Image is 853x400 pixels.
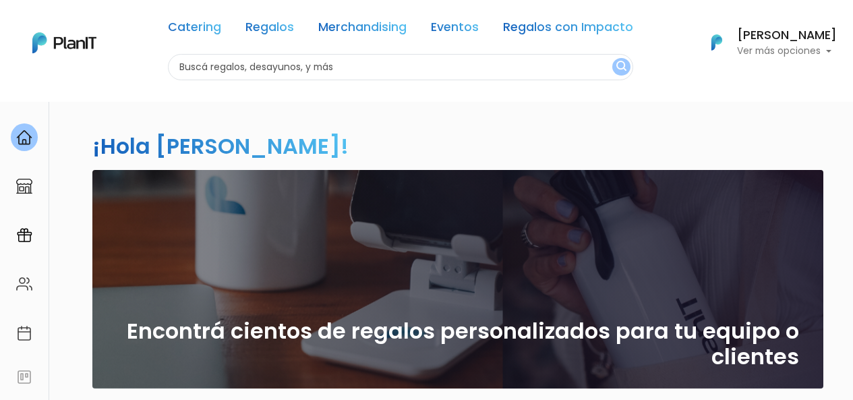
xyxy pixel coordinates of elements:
img: PlanIt Logo [702,28,732,57]
img: search_button-432b6d5273f82d61273b3651a40e1bd1b912527efae98b1b7a1b2c0702e16a8d.svg [616,61,626,74]
a: Merchandising [318,22,407,38]
img: campaigns-02234683943229c281be62815700db0a1741e53638e28bf9629b52c665b00959.svg [16,227,32,244]
p: Ver más opciones [737,47,837,56]
a: Eventos [431,22,479,38]
a: Catering [168,22,221,38]
img: home-e721727adea9d79c4d83392d1f703f7f8bce08238fde08b1acbfd93340b81755.svg [16,130,32,146]
img: PlanIt Logo [32,32,96,53]
img: marketplace-4ceaa7011d94191e9ded77b95e3339b90024bf715f7c57f8cf31f2d8c509eaba.svg [16,178,32,194]
img: feedback-78b5a0c8f98aac82b08bfc38622c3050aee476f2c9584af64705fc4e61158814.svg [16,369,32,385]
h2: Encontrá cientos de regalos personalizados para tu equipo o clientes [117,318,799,370]
img: calendar-87d922413cdce8b2cf7b7f5f62616a5cf9e4887200fb71536465627b3292af00.svg [16,325,32,341]
img: people-662611757002400ad9ed0e3c099ab2801c6687ba6c219adb57efc949bc21e19d.svg [16,276,32,292]
button: PlanIt Logo [PERSON_NAME] Ver más opciones [694,25,837,60]
h2: ¡Hola [PERSON_NAME]! [92,131,349,161]
a: Regalos con Impacto [503,22,633,38]
input: Buscá regalos, desayunos, y más [168,54,633,80]
h6: [PERSON_NAME] [737,30,837,42]
a: Regalos [245,22,294,38]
